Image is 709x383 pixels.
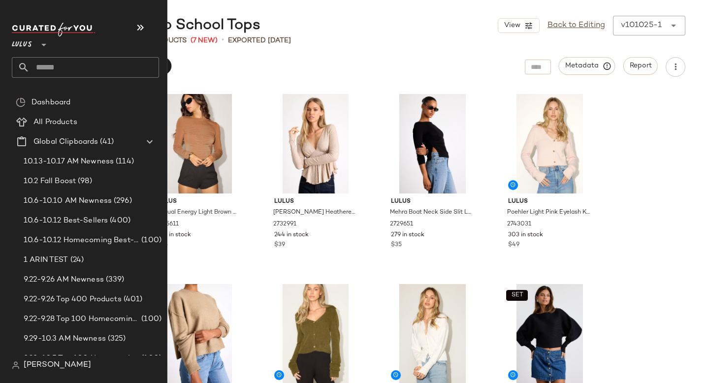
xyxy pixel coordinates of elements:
[24,255,68,266] span: 1 ARIN TEST
[383,94,482,193] img: 2729651_01_hero_2025-10-03.jpg
[24,195,112,207] span: 10.6-10.10 AM Newness
[68,255,84,266] span: (24)
[565,62,610,70] span: Metadata
[24,314,139,325] span: 9.22-9.28 Top 100 Homecoming Dresses
[191,35,218,46] span: (7 New)
[24,235,139,246] span: 10.6-10.12 Homecoming Best-Sellers
[156,220,179,229] span: 2725611
[507,220,531,229] span: 2743031
[266,94,365,193] img: 2732991_01_hero_2025-10-03.jpg
[157,197,240,206] span: Lulus
[500,94,599,193] img: 2743031_02_front_2025-10-01.jpg
[156,208,239,217] span: Casual Energy Light Brown Ruched Long Sleeve Crew Neck Top
[76,176,92,187] span: (98)
[548,20,605,32] a: Back to Editing
[114,156,134,167] span: (114)
[391,197,474,206] span: Lulus
[33,117,77,128] span: All Products
[106,333,126,345] span: (325)
[508,241,519,250] span: $49
[273,220,296,229] span: 2732991
[503,22,520,30] span: View
[24,359,91,371] span: [PERSON_NAME]
[391,241,402,250] span: $35
[24,156,114,167] span: 10.13-10.17 AM Newness
[12,361,20,369] img: svg%3e
[12,23,96,36] img: cfy_white_logo.C9jOOHJF.svg
[390,208,473,217] span: Mehra Boat Neck Side Slit Long Sleeve Top
[32,97,70,108] span: Dashboard
[139,353,161,364] span: (100)
[24,353,139,364] span: 9.29-10.5 Top 100 Homecoming Products
[511,292,523,299] span: SET
[24,294,122,305] span: 9.22-9.26 Top 400 Products
[506,290,528,301] button: SET
[508,197,591,206] span: Lulus
[222,34,224,46] span: •
[24,274,104,286] span: 9.22-9.26 AM Newness
[274,241,285,250] span: $39
[24,333,106,345] span: 9.29-10.3 AM Newness
[559,57,615,75] button: Metadata
[24,215,108,226] span: 10.6-10.12 Best-Sellers
[621,20,662,32] div: v101025-1
[16,97,26,107] img: svg%3e
[104,274,125,286] span: (339)
[98,136,114,148] span: (41)
[390,220,413,229] span: 2729651
[274,197,357,206] span: Lulus
[112,195,132,207] span: (296)
[139,314,161,325] span: (100)
[139,235,161,246] span: (100)
[24,176,76,187] span: 10.2 Fall Boost
[507,208,590,217] span: Poehler Light Pink Eyelash Knit Collared Cropped Cardigan
[274,231,309,240] span: 244 in stock
[498,18,539,33] button: View
[228,35,291,46] p: Exported [DATE]
[12,33,32,51] span: Lulus
[391,231,424,240] span: 279 in stock
[122,294,143,305] span: (401)
[33,136,98,148] span: Global Clipboards
[273,208,356,217] span: [PERSON_NAME] Heathered Beige Ribbed Long Sleeve Babydoll Top
[508,231,543,240] span: 303 in stock
[623,57,658,75] button: Report
[629,62,652,70] span: Report
[157,231,191,240] span: 253 in stock
[108,215,130,226] span: (400)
